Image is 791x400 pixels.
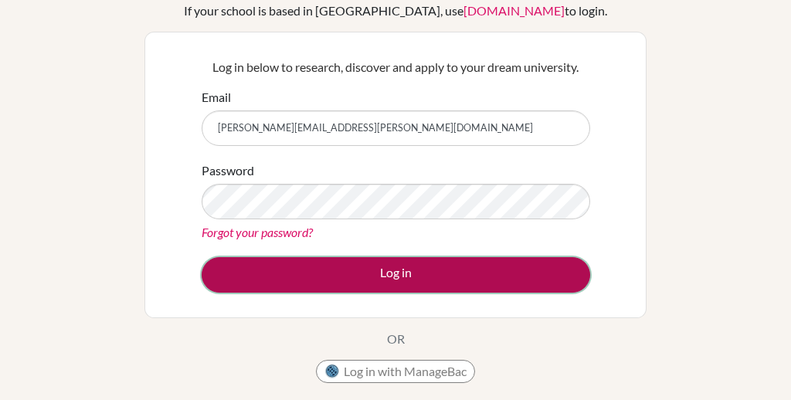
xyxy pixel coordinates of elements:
[184,2,607,20] div: If your school is based in [GEOGRAPHIC_DATA], use to login.
[202,58,590,76] p: Log in below to research, discover and apply to your dream university.
[463,3,565,18] a: [DOMAIN_NAME]
[202,161,254,180] label: Password
[202,88,231,107] label: Email
[387,330,405,348] p: OR
[202,225,313,239] a: Forgot your password?
[202,257,590,293] button: Log in
[316,360,475,383] button: Log in with ManageBac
